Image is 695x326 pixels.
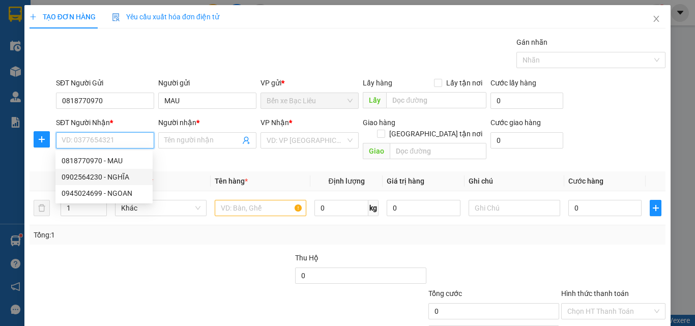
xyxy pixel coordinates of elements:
[30,13,37,20] span: plus
[112,13,219,21] span: Yêu cầu xuất hóa đơn điện tử
[363,143,390,159] span: Giao
[442,77,486,88] span: Lấy tận nơi
[59,37,67,45] span: phone
[650,204,661,212] span: plus
[121,200,200,216] span: Khác
[260,77,359,88] div: VP gửi
[650,200,661,216] button: plus
[490,93,563,109] input: Cước lấy hàng
[469,200,560,216] input: Ghi Chú
[328,177,364,185] span: Định lượng
[215,177,248,185] span: Tên hàng
[56,77,154,88] div: SĐT Người Gửi
[55,169,153,185] div: 0902564230 - NGHĨA
[59,24,67,33] span: environment
[465,171,564,191] th: Ghi chú
[62,188,147,199] div: 0945024699 - NGOAN
[242,136,250,144] span: user-add
[158,77,256,88] div: Người gửi
[59,7,144,19] b: [PERSON_NAME]
[386,92,486,108] input: Dọc đường
[490,118,541,127] label: Cước giao hàng
[368,200,379,216] span: kg
[363,118,395,127] span: Giao hàng
[363,79,392,87] span: Lấy hàng
[385,128,486,139] span: [GEOGRAPHIC_DATA] tận nơi
[295,254,318,262] span: Thu Hộ
[490,79,536,87] label: Cước lấy hàng
[490,132,563,149] input: Cước giao hàng
[568,177,603,185] span: Cước hàng
[55,185,153,201] div: 0945024699 - NGOAN
[56,117,154,128] div: SĐT Người Nhận
[387,177,424,185] span: Giá trị hàng
[387,200,460,216] input: 0
[34,131,50,147] button: plus
[5,35,194,48] li: 02839.63.63.63
[652,15,660,23] span: close
[390,143,486,159] input: Dọc đường
[267,93,353,108] span: Bến xe Bạc Liêu
[55,153,153,169] div: 0818770970 - MAU
[34,135,49,143] span: plus
[428,289,462,298] span: Tổng cước
[34,229,269,241] div: Tổng: 1
[260,118,289,127] span: VP Nhận
[112,13,120,21] img: icon
[158,117,256,128] div: Người nhận
[642,5,671,34] button: Close
[62,155,147,166] div: 0818770970 - MAU
[62,171,147,183] div: 0902564230 - NGHĨA
[215,200,306,216] input: VD: Bàn, Ghế
[34,200,50,216] button: delete
[516,38,547,46] label: Gán nhãn
[30,13,96,21] span: TẠO ĐƠN HÀNG
[5,64,139,80] b: GỬI : Bến xe Bạc Liêu
[5,22,194,35] li: 85 [PERSON_NAME]
[561,289,629,298] label: Hình thức thanh toán
[363,92,386,108] span: Lấy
